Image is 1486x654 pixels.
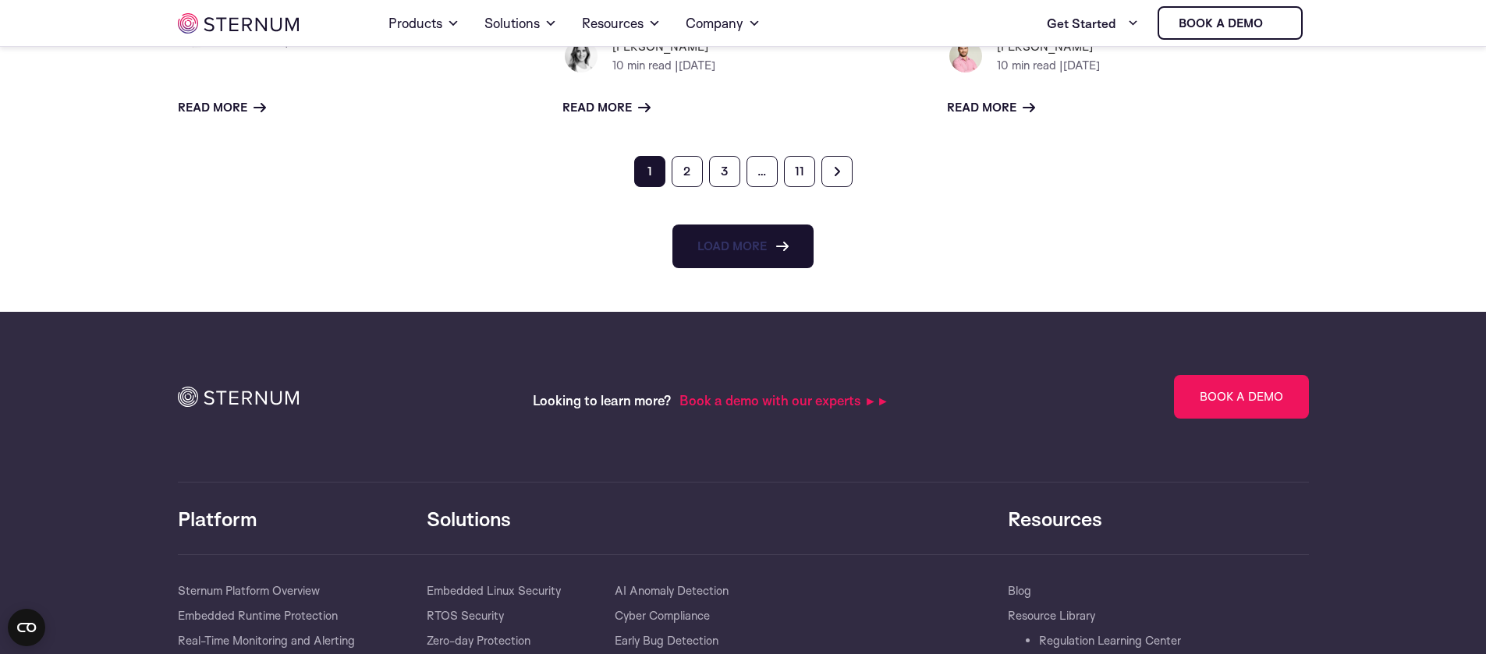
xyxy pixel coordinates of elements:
a: Get Started [1047,8,1139,39]
a: Regulation Learning Center [1039,628,1181,653]
a: Read more [947,98,1035,117]
a: Real-Time Monitoring and Alerting [178,628,355,653]
span: Book a demo with our experts ►► [679,392,889,408]
span: … [747,156,778,187]
a: Book a demo [1158,6,1303,40]
a: Sternum Platform Overview [178,578,320,603]
img: Shlomit Cymbalista [562,37,600,75]
span: 10 [612,58,624,72]
a: Cyber Compliance [615,603,710,628]
a: Load more [672,224,814,268]
span: Looking to learn more? [533,392,672,408]
h3: Platform [178,506,427,531]
a: Resources [582,2,661,45]
p: min read | [612,56,715,75]
a: Products [388,2,459,45]
h6: [PERSON_NAME] [612,37,715,56]
a: 2 [672,156,703,187]
a: Zero-day Protection [427,628,530,653]
a: Embedded Linux Security [427,578,561,603]
a: Solutions [484,2,557,45]
p: min read | [997,56,1100,75]
a: RTOS Security [427,603,504,628]
button: Open CMP widget [8,609,45,646]
a: Early Bug Detection [615,628,718,653]
span: 1 [634,156,665,187]
h6: [PERSON_NAME] [997,37,1100,56]
a: Read more [178,98,266,117]
a: Read more [562,98,651,117]
span: 10 [997,58,1009,72]
a: 3 [709,156,740,187]
img: sternum iot [1269,17,1282,30]
a: Company [686,2,761,45]
h3: Resources [1008,506,1305,531]
h3: Solutions [427,506,992,531]
a: AI Anomaly Detection [615,578,729,603]
a: Embedded Runtime Protection [178,603,338,628]
span: [DATE] [679,58,715,72]
span: [DATE] [1063,58,1100,72]
img: icon [178,387,299,407]
a: Resource Library [1008,603,1095,628]
img: Lian Granot [947,37,984,75]
a: 11 [784,156,815,187]
a: Blog [1008,578,1031,603]
a: Book a Demo [1174,375,1309,419]
img: sternum iot [178,13,299,34]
